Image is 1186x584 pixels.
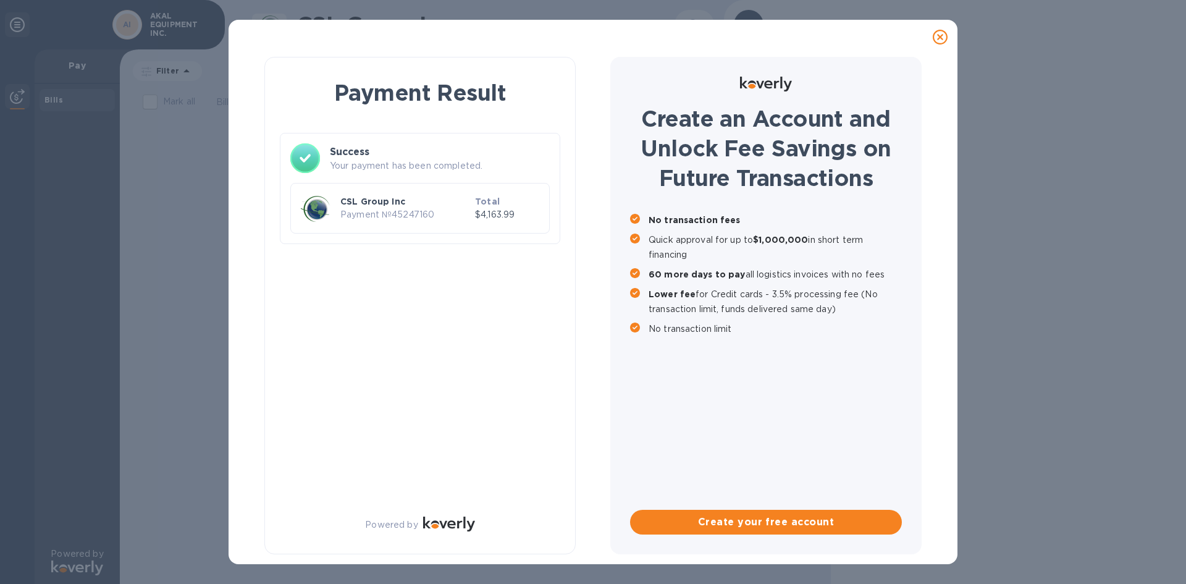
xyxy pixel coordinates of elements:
[649,289,696,299] b: Lower fee
[753,235,808,245] b: $1,000,000
[330,159,550,172] p: Your payment has been completed.
[649,321,902,336] p: No transaction limit
[649,215,741,225] b: No transaction fees
[649,287,902,316] p: for Credit cards - 3.5% processing fee (No transaction limit, funds delivered same day)
[649,267,902,282] p: all logistics invoices with no fees
[649,232,902,262] p: Quick approval for up to in short term financing
[640,515,892,530] span: Create your free account
[423,517,475,531] img: Logo
[649,269,746,279] b: 60 more days to pay
[365,518,418,531] p: Powered by
[330,145,550,159] h3: Success
[475,197,500,206] b: Total
[340,208,470,221] p: Payment № 45247160
[340,195,470,208] p: CSL Group Inc
[630,104,902,193] h1: Create an Account and Unlock Fee Savings on Future Transactions
[285,77,555,108] h1: Payment Result
[630,510,902,535] button: Create your free account
[740,77,792,91] img: Logo
[475,208,539,221] p: $4,163.99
